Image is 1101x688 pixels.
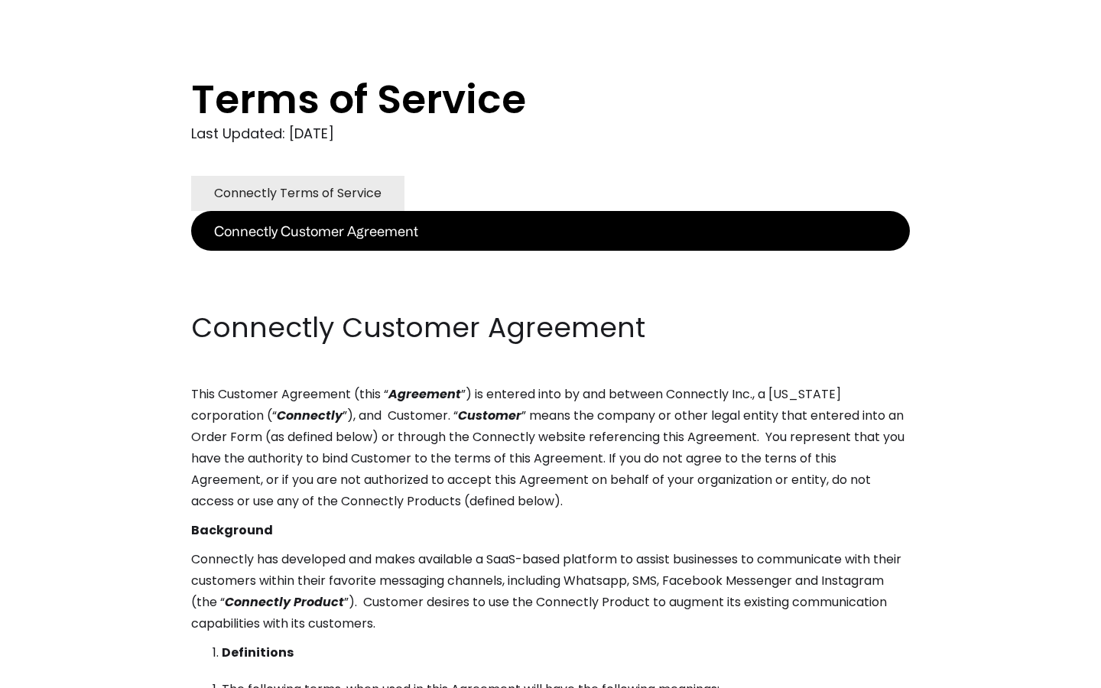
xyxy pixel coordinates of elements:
[15,660,92,683] aside: Language selected: English
[191,76,849,122] h1: Terms of Service
[31,661,92,683] ul: Language list
[191,384,910,512] p: This Customer Agreement (this “ ”) is entered into by and between Connectly Inc., a [US_STATE] co...
[222,644,294,661] strong: Definitions
[458,407,521,424] em: Customer
[191,280,910,301] p: ‍
[277,407,343,424] em: Connectly
[225,593,344,611] em: Connectly Product
[191,122,910,145] div: Last Updated: [DATE]
[388,385,461,403] em: Agreement
[214,220,418,242] div: Connectly Customer Agreement
[191,309,910,347] h2: Connectly Customer Agreement
[214,183,382,204] div: Connectly Terms of Service
[191,521,273,539] strong: Background
[191,549,910,634] p: Connectly has developed and makes available a SaaS-based platform to assist businesses to communi...
[191,251,910,272] p: ‍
